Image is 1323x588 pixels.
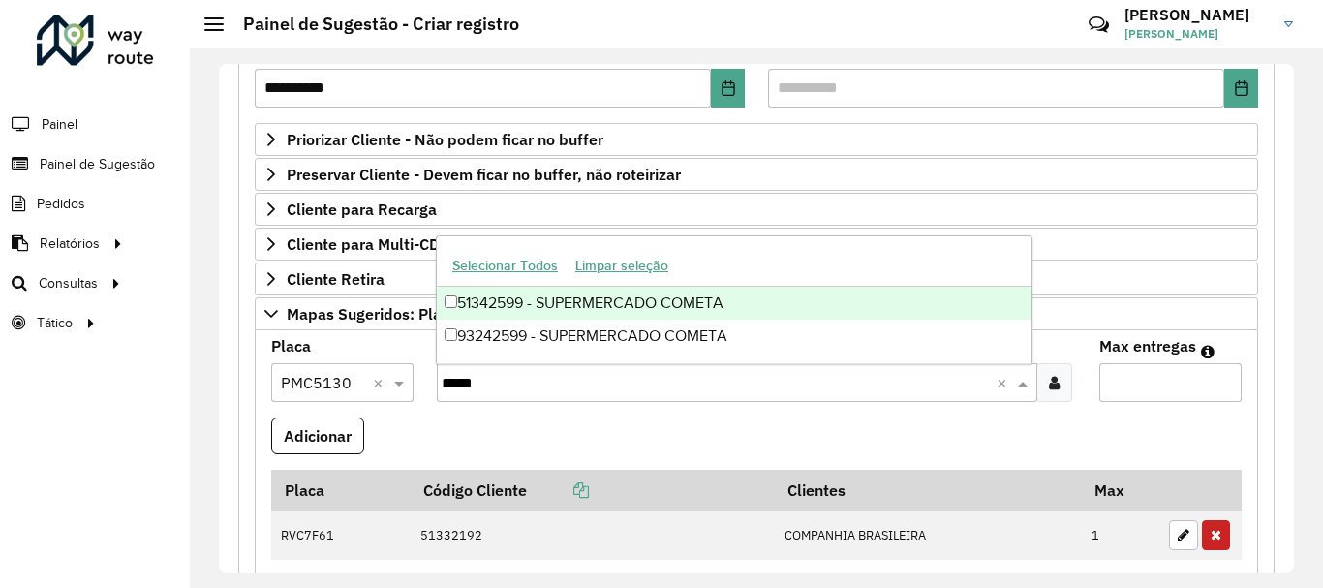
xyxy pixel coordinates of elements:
[775,511,1082,561] td: COMPANHIA BRASILEIRA
[255,158,1258,191] a: Preservar Cliente - Devem ficar no buffer, não roteirizar
[437,320,1031,353] div: 93242599 - SUPERMERCADO COMETA
[410,470,774,511] th: Código Cliente
[39,273,98,294] span: Consultas
[437,287,1031,320] div: 51342599 - SUPERMERCADO COMETA
[271,334,311,357] label: Placa
[567,251,677,281] button: Limpar seleção
[271,511,410,561] td: RVC7F61
[1124,25,1270,43] span: [PERSON_NAME]
[997,371,1013,394] span: Clear all
[410,511,774,561] td: 51332192
[373,371,389,394] span: Clear all
[37,313,73,333] span: Tático
[271,418,364,454] button: Adicionar
[1082,511,1159,561] td: 1
[42,114,77,135] span: Painel
[1124,6,1270,24] h3: [PERSON_NAME]
[255,228,1258,261] a: Cliente para Multi-CDD/Internalização
[255,297,1258,330] a: Mapas Sugeridos: Placa-Cliente
[1082,470,1159,511] th: Max
[287,132,603,147] span: Priorizar Cliente - Não podem ficar no buffer
[255,263,1258,295] a: Cliente Retira
[527,480,589,500] a: Copiar
[436,235,1032,364] ng-dropdown-panel: Options list
[40,154,155,174] span: Painel de Sugestão
[287,167,681,182] span: Preservar Cliente - Devem ficar no buffer, não roteirizar
[775,470,1082,511] th: Clientes
[40,233,100,254] span: Relatórios
[1099,334,1196,357] label: Max entregas
[1078,4,1120,46] a: Contato Rápido
[287,271,385,287] span: Cliente Retira
[1201,344,1215,359] em: Máximo de clientes que serão colocados na mesma rota com os clientes informados
[255,123,1258,156] a: Priorizar Cliente - Não podem ficar no buffer
[287,201,437,217] span: Cliente para Recarga
[255,193,1258,226] a: Cliente para Recarga
[271,470,410,511] th: Placa
[37,194,85,214] span: Pedidos
[287,236,560,252] span: Cliente para Multi-CDD/Internalização
[711,69,745,108] button: Choose Date
[224,14,519,35] h2: Painel de Sugestão - Criar registro
[444,251,567,281] button: Selecionar Todos
[287,306,514,322] span: Mapas Sugeridos: Placa-Cliente
[1224,69,1258,108] button: Choose Date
